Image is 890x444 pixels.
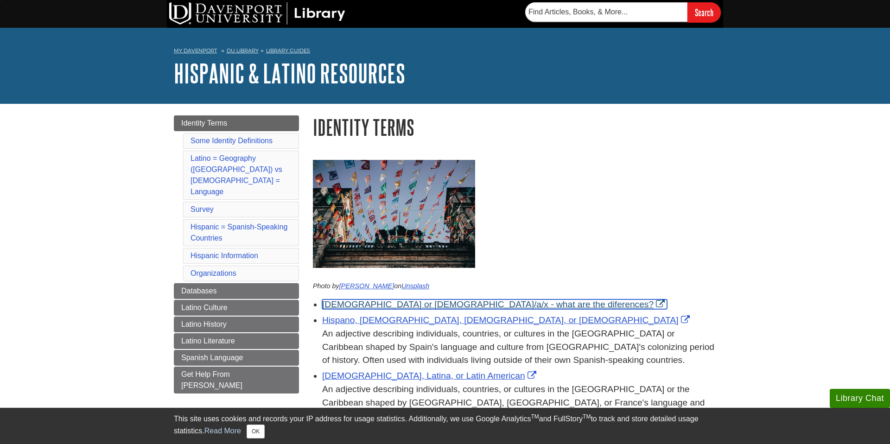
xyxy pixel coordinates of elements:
a: Some Identity Definitions [191,137,273,145]
a: Read More [204,427,241,435]
a: Hispanic Information [191,252,258,260]
a: Latino = Geography ([GEOGRAPHIC_DATA]) vs [DEMOGRAPHIC_DATA] = Language [191,154,282,196]
sup: TM [531,413,539,420]
a: Link opens in new window [322,299,667,309]
button: Library Chat [830,389,890,408]
span: Get Help From [PERSON_NAME] [181,370,242,389]
div: An adjective describing individuals, countries, or cultures in the [GEOGRAPHIC_DATA] or the Carib... [322,383,716,436]
img: Dia de los Muertos Flags [313,160,475,268]
a: Databases [174,283,299,299]
a: Latino History [174,317,299,332]
a: Survey [191,205,214,213]
span: Identity Terms [181,119,227,127]
span: Latino Literature [181,337,235,345]
button: Close [247,425,265,438]
h1: Identity Terms [313,115,716,139]
sup: TM [583,413,591,420]
a: Get Help From [PERSON_NAME] [174,367,299,393]
span: Latino History [181,320,227,328]
p: Photo by on [313,281,716,292]
span: Databases [181,287,217,295]
a: DU Library [227,47,259,54]
a: Unsplash [401,282,429,290]
a: Hispanic = Spanish-Speaking Countries [191,223,287,242]
a: Hispanic & Latino Resources [174,59,405,88]
a: Organizations [191,269,236,277]
form: Searches DU Library's articles, books, and more [525,2,721,22]
input: Search [687,2,721,22]
a: Library Guides [266,47,310,54]
a: Latino Literature [174,333,299,349]
span: Spanish Language [181,354,243,362]
img: DU Library [169,2,345,25]
a: Spanish Language [174,350,299,366]
a: Link opens in new window [322,371,539,381]
input: Find Articles, Books, & More... [525,2,687,22]
div: Guide Page Menu [174,115,299,393]
a: Latino Culture [174,300,299,316]
a: My Davenport [174,47,217,55]
nav: breadcrumb [174,44,716,59]
a: Link opens in new window [322,315,692,325]
span: Latino Culture [181,304,228,311]
div: This site uses cookies and records your IP address for usage statistics. Additionally, we use Goo... [174,413,716,438]
div: An adjective describing individuals, countries, or cultures in the [GEOGRAPHIC_DATA] or Caribbean... [322,327,716,367]
a: [PERSON_NAME] [339,282,394,290]
a: Identity Terms [174,115,299,131]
